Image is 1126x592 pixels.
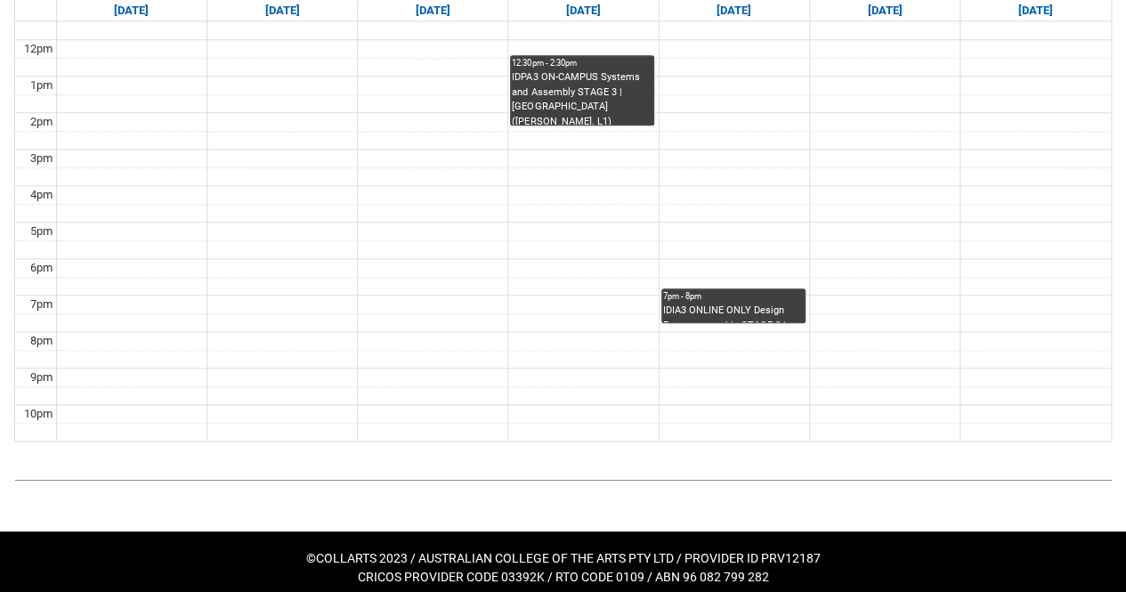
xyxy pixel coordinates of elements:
[20,405,56,423] div: 10pm
[663,304,804,322] div: IDIA3 ONLINE ONLY Design Entrepreneurship STAGE 3 | Online | [PERSON_NAME]
[27,77,56,94] div: 1pm
[512,57,652,69] div: 12:30pm - 2:30pm
[512,70,652,125] div: IDPA3 ON-CAMPUS Systems and Assembly STAGE 3 | [GEOGRAPHIC_DATA] ([PERSON_NAME]. L1) (capacity x2...
[27,150,56,167] div: 3pm
[27,259,56,277] div: 6pm
[27,113,56,131] div: 2pm
[27,332,56,350] div: 8pm
[663,290,804,303] div: 7pm - 8pm
[20,40,56,58] div: 12pm
[27,186,56,204] div: 4pm
[27,369,56,386] div: 9pm
[27,223,56,240] div: 5pm
[14,470,1112,489] img: REDU_GREY_LINE
[27,296,56,313] div: 7pm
